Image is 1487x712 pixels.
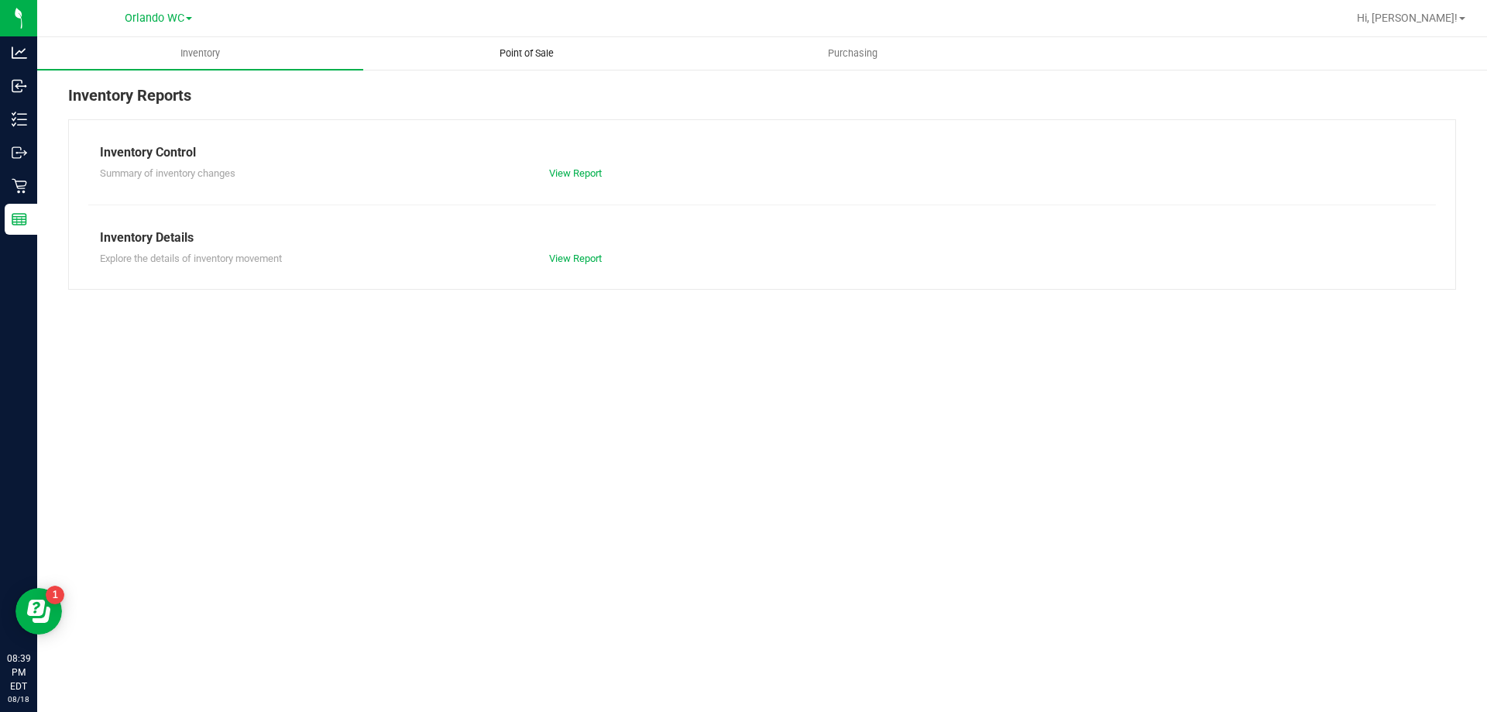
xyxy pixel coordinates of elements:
[12,112,27,127] inline-svg: Inventory
[37,37,363,70] a: Inventory
[100,253,282,264] span: Explore the details of inventory movement
[807,46,898,60] span: Purchasing
[12,78,27,94] inline-svg: Inbound
[100,167,235,179] span: Summary of inventory changes
[160,46,241,60] span: Inventory
[479,46,575,60] span: Point of Sale
[12,145,27,160] inline-svg: Outbound
[689,37,1015,70] a: Purchasing
[549,167,602,179] a: View Report
[100,229,1424,247] div: Inventory Details
[68,84,1456,119] div: Inventory Reports
[12,45,27,60] inline-svg: Analytics
[549,253,602,264] a: View Report
[12,178,27,194] inline-svg: Retail
[7,652,30,693] p: 08:39 PM EDT
[12,212,27,227] inline-svg: Reports
[7,693,30,705] p: 08/18
[1357,12,1458,24] span: Hi, [PERSON_NAME]!
[125,12,184,25] span: Orlando WC
[15,588,62,635] iframe: Resource center
[46,586,64,604] iframe: Resource center unread badge
[100,143,1424,162] div: Inventory Control
[363,37,689,70] a: Point of Sale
